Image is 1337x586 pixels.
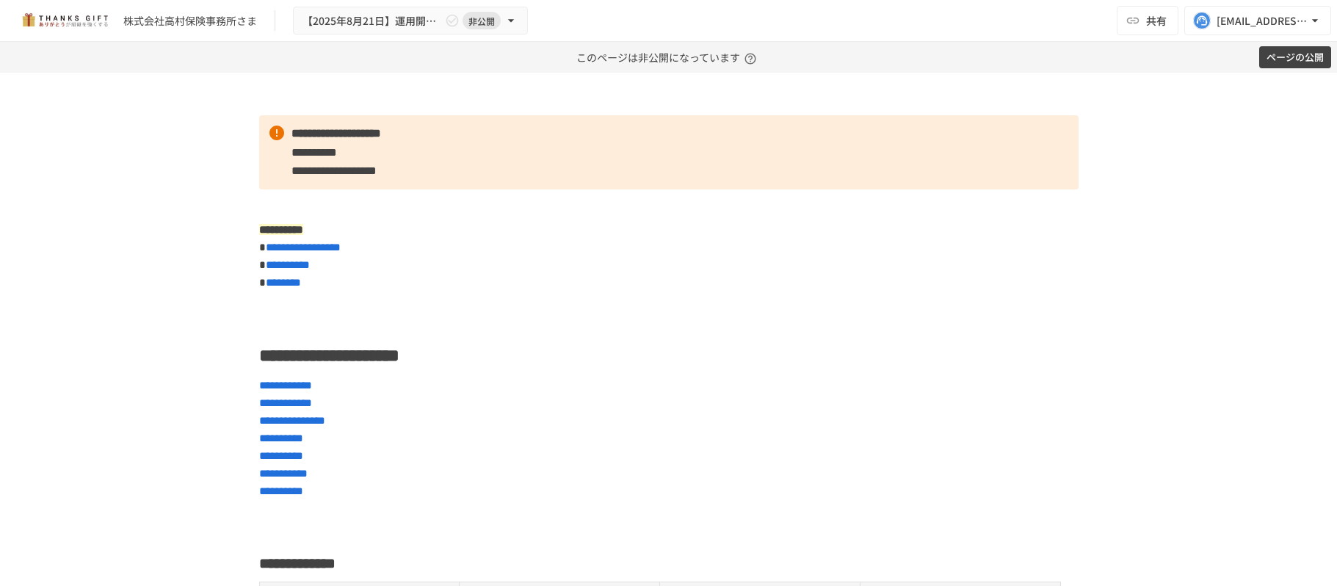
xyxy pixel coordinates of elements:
div: [EMAIL_ADDRESS][DOMAIN_NAME] [1217,12,1308,30]
button: [EMAIL_ADDRESS][DOMAIN_NAME] [1184,6,1331,35]
button: 共有 [1117,6,1178,35]
div: 株式会社高村保険事務所さま [123,13,257,29]
p: このページは非公開になっています [576,42,761,73]
button: ページの公開 [1259,46,1331,69]
button: 【2025年8月21日】運用開始後振り返りミーティング非公開 [293,7,528,35]
span: 共有 [1146,12,1167,29]
span: 【2025年8月21日】運用開始後振り返りミーティング [302,12,442,30]
span: 非公開 [463,13,501,29]
img: mMP1OxWUAhQbsRWCurg7vIHe5HqDpP7qZo7fRoNLXQh [18,9,112,32]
